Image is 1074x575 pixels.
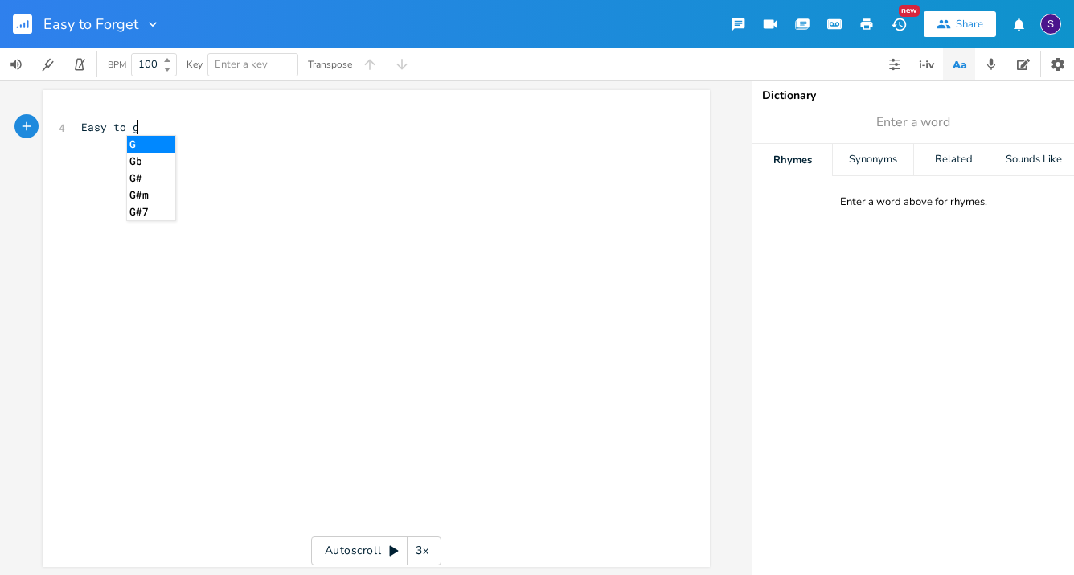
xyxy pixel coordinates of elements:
li: G [127,136,175,153]
li: Gb [127,153,175,170]
span: Enter a word [876,113,950,132]
div: BPM [108,60,126,69]
div: Transpose [308,60,352,69]
div: Share [956,17,983,31]
div: Enter a word above for rhymes. [840,195,987,209]
div: Key [187,60,203,69]
li: G#7 [127,203,175,220]
li: G# [127,170,175,187]
div: sebrinabarronsmusic [1040,14,1061,35]
div: Rhymes [752,144,832,176]
div: Dictionary [762,90,1064,101]
button: New [883,10,915,39]
div: Synonyms [833,144,912,176]
div: New [899,5,920,17]
li: G#m [127,187,175,203]
span: Easy to g [81,120,139,134]
button: S [1040,6,1061,43]
div: 3x [408,536,437,565]
div: Related [914,144,994,176]
div: Sounds Like [994,144,1074,176]
div: Autoscroll [311,536,441,565]
span: Easy to Forget [43,17,138,31]
span: Enter a key [215,57,268,72]
button: Share [924,11,996,37]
